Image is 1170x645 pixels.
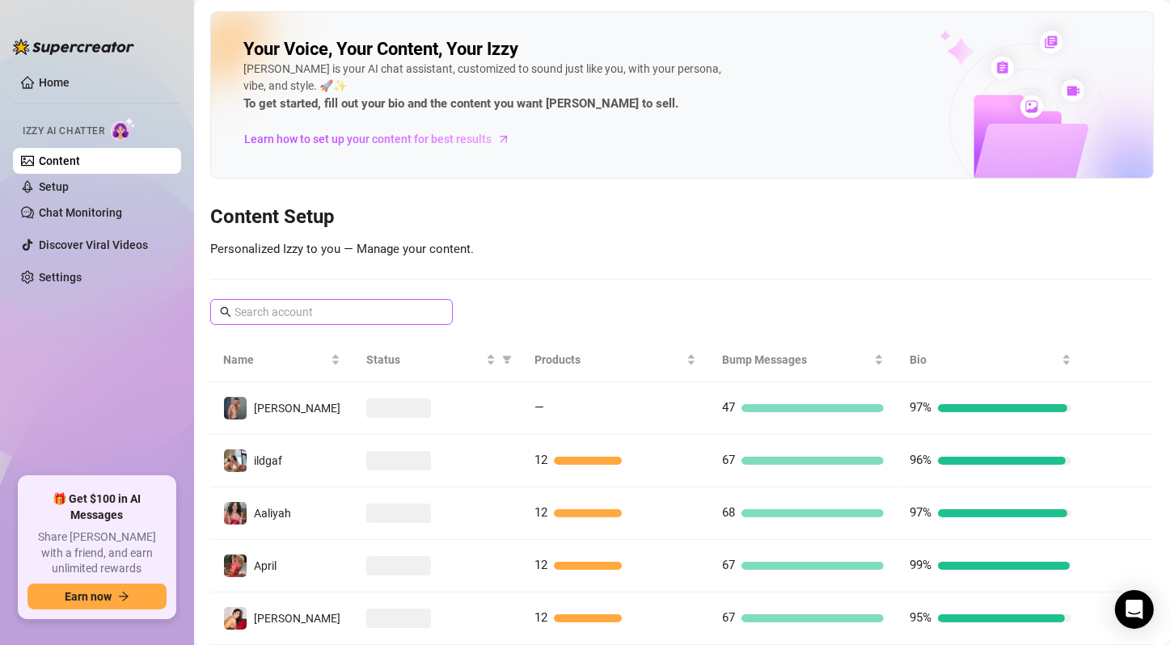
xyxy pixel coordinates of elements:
[722,400,735,415] span: 47
[722,610,735,625] span: 67
[910,400,931,415] span: 97%
[224,449,247,472] img: ildgaf
[243,96,678,111] strong: To get started, fill out your bio and the content you want [PERSON_NAME] to sell.
[210,242,474,256] span: Personalized Izzy to you — Manage your content.
[534,610,547,625] span: 12
[502,355,512,365] span: filter
[709,338,897,382] th: Bump Messages
[522,338,709,382] th: Products
[897,338,1084,382] th: Bio
[224,607,247,630] img: Sophia
[39,154,80,167] a: Content
[534,558,547,572] span: 12
[1115,590,1154,629] div: Open Intercom Messenger
[13,39,134,55] img: logo-BBDzfeDw.svg
[243,126,522,152] a: Learn how to set up your content for best results
[910,351,1058,369] span: Bio
[39,271,82,284] a: Settings
[254,507,291,520] span: Aaliyah
[722,505,735,520] span: 68
[722,351,871,369] span: Bump Messages
[27,529,167,577] span: Share [PERSON_NAME] with a friend, and earn unlimited rewards
[224,554,247,577] img: April
[534,400,544,415] span: —
[254,454,282,467] span: ildgaf
[254,559,277,572] span: April
[39,76,70,89] a: Home
[118,591,129,602] span: arrow-right
[534,505,547,520] span: 12
[65,590,112,603] span: Earn now
[902,13,1153,178] img: ai-chatter-content-library-cLFOSyPT.png
[534,453,547,467] span: 12
[910,505,931,520] span: 97%
[111,117,136,141] img: AI Chatter
[499,348,515,372] span: filter
[722,558,735,572] span: 67
[224,502,247,525] img: Aaliyah
[254,402,340,415] span: [PERSON_NAME]
[353,338,522,382] th: Status
[244,130,492,148] span: Learn how to set up your content for best results
[534,351,683,369] span: Products
[23,124,104,139] span: Izzy AI Chatter
[210,204,1154,230] h3: Content Setup
[496,131,512,147] span: arrow-right
[39,180,69,193] a: Setup
[220,306,231,318] span: search
[366,351,483,369] span: Status
[243,38,518,61] h2: Your Voice, Your Content, Your Izzy
[27,584,167,609] button: Earn nowarrow-right
[910,558,931,572] span: 99%
[39,206,122,219] a: Chat Monitoring
[224,397,247,419] img: Dominick
[210,338,353,382] th: Name
[223,351,327,369] span: Name
[722,453,735,467] span: 67
[27,491,167,523] span: 🎁 Get $100 in AI Messages
[243,61,729,114] div: [PERSON_NAME] is your AI chat assistant, customized to sound just like you, with your persona, vi...
[234,303,430,321] input: Search account
[910,453,931,467] span: 96%
[39,238,148,251] a: Discover Viral Videos
[910,610,931,625] span: 95%
[254,612,340,625] span: [PERSON_NAME]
